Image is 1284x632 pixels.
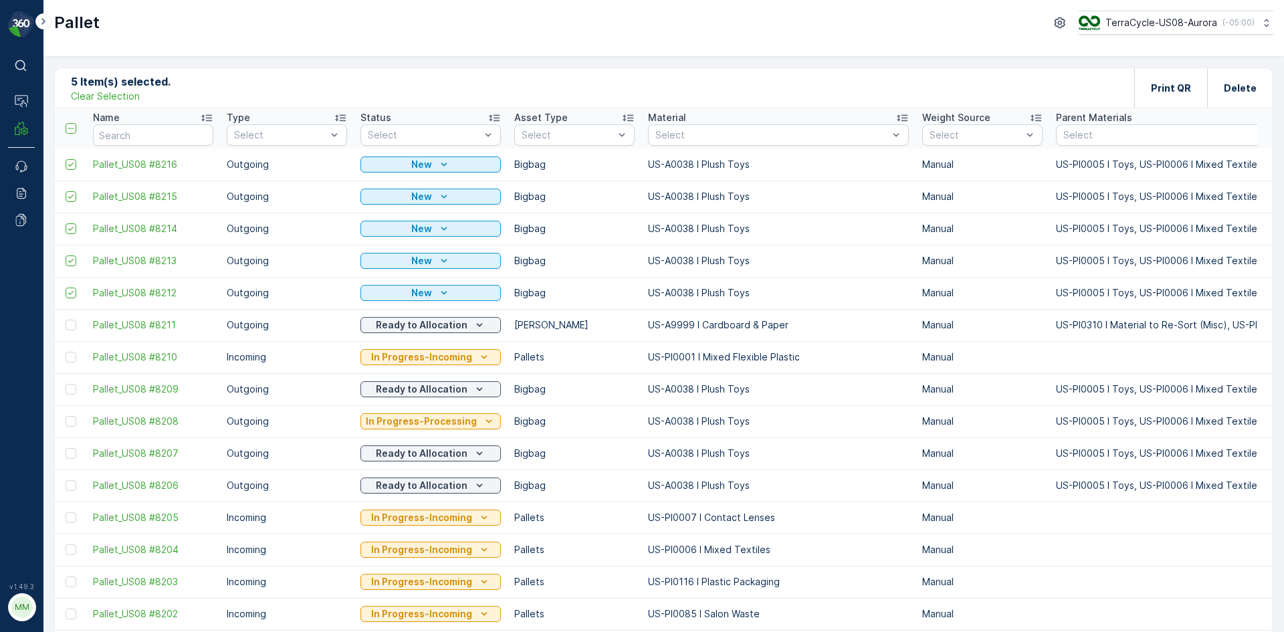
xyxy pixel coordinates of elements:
[93,222,213,235] span: Pallet_US08 #8214
[916,148,1049,181] td: Manual
[66,352,76,362] div: Toggle Row Selected
[360,317,501,333] button: Ready to Allocation
[1105,16,1217,29] p: TerraCycle-US08-Aurora
[220,341,354,373] td: Incoming
[371,511,472,524] p: In Progress-Incoming
[66,416,76,427] div: Toggle Row Selected
[93,383,213,396] a: Pallet_US08 #8209
[93,254,213,268] a: Pallet_US08 #8213
[220,534,354,566] td: Incoming
[641,213,916,245] td: US-A0038 I Plush Toys
[71,90,140,103] p: Clear Selection
[1224,82,1257,95] p: Delete
[220,181,354,213] td: Outgoing
[360,413,501,429] button: In Progress-Processing
[360,606,501,622] button: In Progress-Incoming
[376,318,467,332] p: Ready to Allocation
[93,350,213,364] a: Pallet_US08 #8210
[508,309,641,341] td: [PERSON_NAME]
[227,111,250,124] p: Type
[411,254,432,268] p: New
[916,405,1049,437] td: Manual
[93,190,213,203] a: Pallet_US08 #8215
[220,245,354,277] td: Outgoing
[66,480,76,491] div: Toggle Row Selected
[916,469,1049,502] td: Manual
[371,543,472,556] p: In Progress-Incoming
[508,277,641,309] td: Bigbag
[1079,11,1273,35] button: TerraCycle-US08-Aurora(-05:00)
[360,445,501,461] button: Ready to Allocation
[508,534,641,566] td: Pallets
[93,124,213,146] input: Search
[360,253,501,269] button: New
[220,566,354,598] td: Incoming
[54,12,100,33] p: Pallet
[371,607,472,621] p: In Progress-Incoming
[8,593,35,621] button: MM
[641,405,916,437] td: US-A0038 I Plush Toys
[93,543,213,556] a: Pallet_US08 #8204
[93,158,213,171] a: Pallet_US08 #8216
[360,189,501,205] button: New
[508,469,641,502] td: Bigbag
[360,574,501,590] button: In Progress-Incoming
[234,128,326,142] p: Select
[93,286,213,300] a: Pallet_US08 #8212
[71,74,171,90] p: 5 Item(s) selected.
[93,415,213,428] span: Pallet_US08 #8208
[220,437,354,469] td: Outgoing
[411,158,432,171] p: New
[220,148,354,181] td: Outgoing
[916,437,1049,469] td: Manual
[93,479,213,492] span: Pallet_US08 #8206
[508,405,641,437] td: Bigbag
[66,255,76,266] div: Toggle Row Selected
[508,213,641,245] td: Bigbag
[916,213,1049,245] td: Manual
[411,222,432,235] p: New
[916,598,1049,630] td: Manual
[66,448,76,459] div: Toggle Row Selected
[93,575,213,589] a: Pallet_US08 #8203
[376,479,467,492] p: Ready to Allocation
[508,502,641,534] td: Pallets
[93,607,213,621] a: Pallet_US08 #8202
[220,405,354,437] td: Outgoing
[916,566,1049,598] td: Manual
[220,598,354,630] td: Incoming
[508,598,641,630] td: Pallets
[641,373,916,405] td: US-A0038 I Plush Toys
[922,111,990,124] p: Weight Source
[641,309,916,341] td: US-A9999 I Cardboard & Paper
[66,384,76,395] div: Toggle Row Selected
[360,542,501,558] button: In Progress-Incoming
[66,609,76,619] div: Toggle Row Selected
[641,341,916,373] td: US-PI0001 I Mixed Flexible Plastic
[220,277,354,309] td: Outgoing
[66,223,76,234] div: Toggle Row Selected
[1222,17,1255,28] p: ( -05:00 )
[641,469,916,502] td: US-A0038 I Plush Toys
[641,277,916,309] td: US-A0038 I Plush Toys
[360,221,501,237] button: New
[916,245,1049,277] td: Manual
[93,511,213,524] a: Pallet_US08 #8205
[360,111,391,124] p: Status
[508,341,641,373] td: Pallets
[508,181,641,213] td: Bigbag
[508,373,641,405] td: Bigbag
[66,191,76,202] div: Toggle Row Selected
[93,318,213,332] span: Pallet_US08 #8211
[916,534,1049,566] td: Manual
[1056,111,1132,124] p: Parent Materials
[220,309,354,341] td: Outgoing
[641,566,916,598] td: US-PI0116 I Plastic Packaging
